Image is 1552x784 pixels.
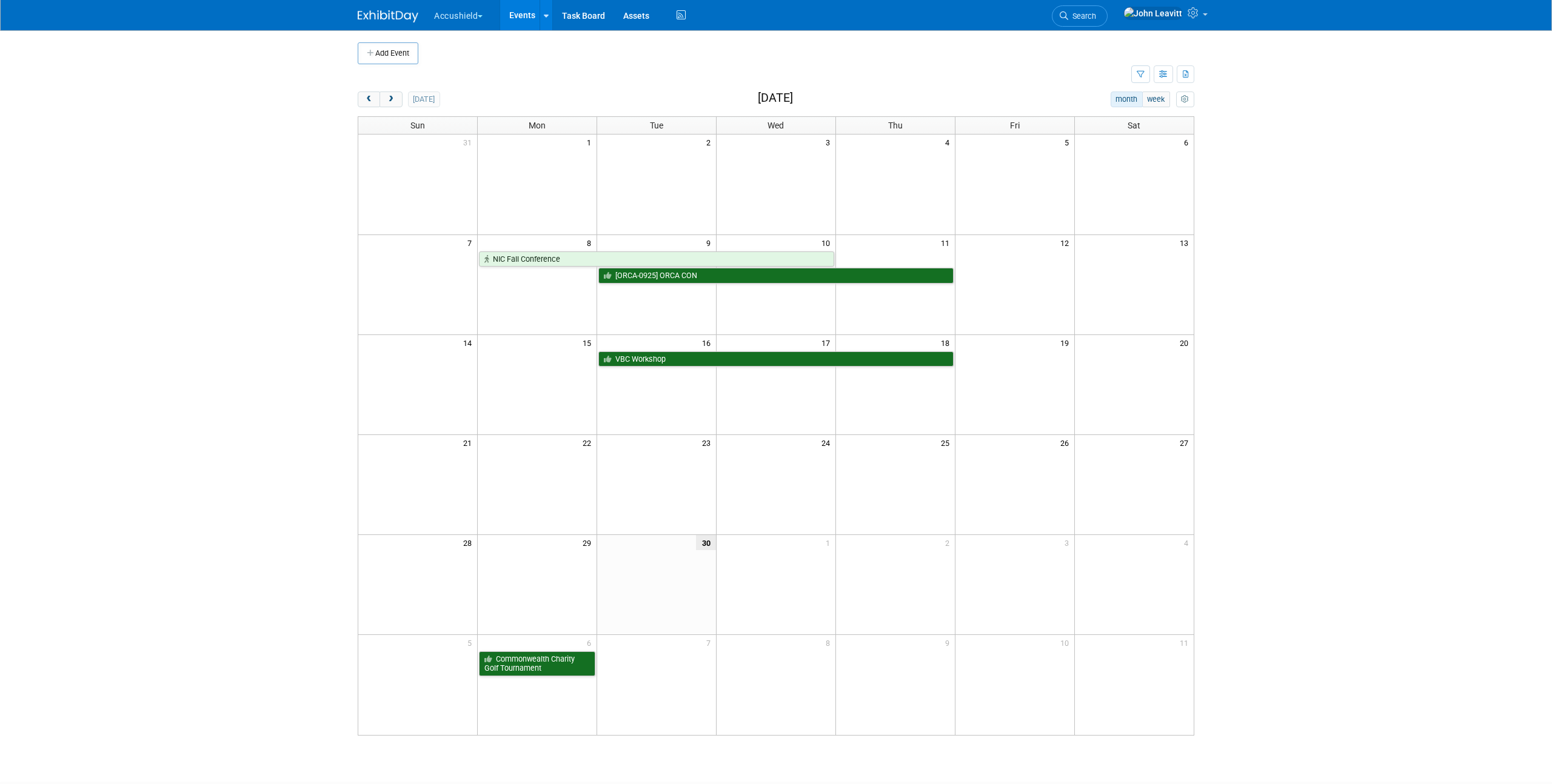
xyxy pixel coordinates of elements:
img: ExhibitDay [358,10,418,22]
button: [DATE] [408,91,440,107]
span: Fri [1010,121,1020,130]
span: 10 [1059,635,1074,650]
span: 31 [462,135,477,150]
span: 21 [462,435,477,450]
span: Thu [888,121,903,130]
span: 14 [462,335,477,350]
span: 8 [824,635,835,650]
span: 8 [586,235,597,250]
span: 29 [581,535,597,550]
span: Mon [529,121,546,130]
span: 30 [696,535,716,550]
a: VBC Workshop [598,351,954,367]
a: [ORCA-0925] ORCA CON [598,268,954,284]
button: next [380,91,402,107]
span: 17 [820,335,835,350]
span: 26 [1059,435,1074,450]
span: 2 [944,535,955,550]
span: 7 [466,235,477,250]
span: 23 [701,435,716,450]
span: 19 [1059,335,1074,350]
button: week [1142,91,1170,107]
a: Search [1052,5,1108,27]
span: 3 [824,135,835,150]
span: 7 [705,635,716,650]
span: 5 [466,635,477,650]
span: Wed [768,121,784,130]
span: 12 [1059,235,1074,250]
a: Commonwealth Charity Golf Tournament [479,651,595,676]
i: Personalize Calendar [1181,96,1189,104]
span: Sun [410,121,425,130]
span: Tue [650,121,663,130]
span: Sat [1128,121,1140,130]
span: 6 [1183,135,1194,150]
span: 27 [1179,435,1194,450]
img: John Leavitt [1123,7,1183,20]
span: 4 [1183,535,1194,550]
span: 6 [586,635,597,650]
button: Add Event [358,42,418,64]
span: 4 [944,135,955,150]
h2: [DATE] [758,91,793,105]
button: month [1111,91,1143,107]
span: 2 [705,135,716,150]
span: 20 [1179,335,1194,350]
span: Search [1068,12,1096,21]
span: 1 [824,535,835,550]
button: prev [358,91,380,107]
span: 9 [705,235,716,250]
span: 10 [820,235,835,250]
span: 11 [940,235,955,250]
span: 3 [1063,535,1074,550]
span: 13 [1179,235,1194,250]
span: 18 [940,335,955,350]
button: myCustomButton [1176,91,1194,107]
span: 5 [1063,135,1074,150]
span: 11 [1179,635,1194,650]
span: 16 [701,335,716,350]
span: 15 [581,335,597,350]
span: 24 [820,435,835,450]
span: 25 [940,435,955,450]
span: 22 [581,435,597,450]
span: 1 [586,135,597,150]
span: 9 [944,635,955,650]
span: 28 [462,535,477,550]
a: NIC Fall Conference [479,251,834,267]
